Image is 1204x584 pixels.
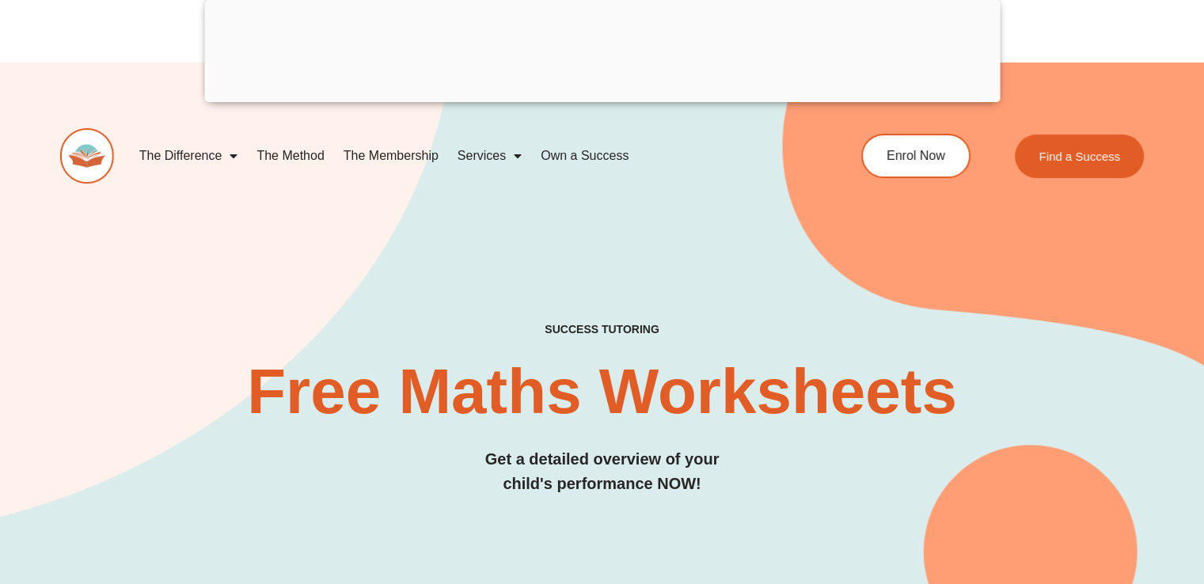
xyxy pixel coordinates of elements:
[531,138,638,174] a: Own a Success
[130,138,248,174] a: The Difference
[247,138,333,174] a: The Method
[60,323,1144,336] h4: SUCCESS TUTORING​
[940,406,1204,584] iframe: Chat Widget
[1015,135,1144,178] a: Find a Success
[334,138,448,174] a: The Membership
[60,447,1144,496] h3: Get a detailed overview of your child's performance NOW!
[887,150,945,162] span: Enrol Now
[130,138,800,174] nav: Menu
[861,134,970,178] a: Enrol Now
[60,360,1144,423] h2: Free Maths Worksheets​
[448,138,531,174] a: Services
[1039,150,1120,162] span: Find a Success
